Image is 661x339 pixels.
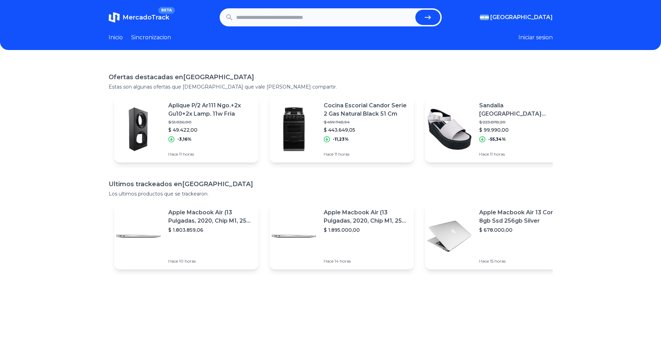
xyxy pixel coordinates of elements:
[488,137,506,142] p: -55,34%
[168,208,253,225] p: Apple Macbook Air (13 Pulgadas, 2020, Chip M1, 256 Gb De Ssd, 8 Gb De Ram) - Plata
[131,33,171,42] a: Sincronizacion
[480,13,553,22] button: [GEOGRAPHIC_DATA]
[479,258,564,264] p: Hace 15 horas
[270,96,414,163] a: Featured imageCocina Escorial Candor Serie 2 Gas Natural Black 51 Cm$ 499.748,94$ 443.649,05-11,2...
[114,212,163,261] img: Featured image
[109,12,169,23] a: MercadoTrackBETA
[158,7,175,14] span: BETA
[479,126,564,133] p: $ 99.990,00
[479,119,564,125] p: $ 223.878,20
[479,151,564,157] p: Hace 11 horas
[168,226,253,233] p: $ 1.803.859,06
[168,258,253,264] p: Hace 10 horas
[324,208,408,225] p: Apple Macbook Air (13 Pulgadas, 2020, Chip M1, 256 Gb De Ssd, 8 Gb De Ram) - Plata
[425,105,474,154] img: Featured image
[324,151,408,157] p: Hace 11 horas
[114,105,163,154] img: Featured image
[324,119,408,125] p: $ 499.748,94
[324,101,408,118] p: Cocina Escorial Candor Serie 2 Gas Natural Black 51 Cm
[270,203,414,270] a: Featured imageApple Macbook Air (13 Pulgadas, 2020, Chip M1, 256 Gb De Ssd, 8 Gb De Ram) - Plata$...
[333,137,349,142] p: -11,23%
[168,126,253,133] p: $ 49.422,00
[109,83,553,90] p: Estas son algunas ofertas que [DEMOGRAPHIC_DATA] que vale [PERSON_NAME] compartir.
[109,179,553,189] h1: Ultimos trackeados en [GEOGRAPHIC_DATA]
[425,96,569,163] a: Featured imageSandalia [GEOGRAPHIC_DATA][PERSON_NAME] 100% Cuero / [PERSON_NAME]$ 223.878,20$ 99....
[168,119,253,125] p: $ 51.036,00
[479,226,564,233] p: $ 678.000,00
[109,190,553,197] p: Los ultimos productos que se trackearon.
[168,101,253,118] p: Aplique P/2 Ar111 Ngo.+2x Gu10+2x Lamp. 11w Fria
[168,151,253,157] p: Hace 11 horas
[109,72,553,82] h1: Ofertas destacadas en [GEOGRAPHIC_DATA]
[114,96,259,163] a: Featured imageAplique P/2 Ar111 Ngo.+2x Gu10+2x Lamp. 11w Fria$ 51.036,00$ 49.422,00-3,16%Hace 11...
[114,203,259,270] a: Featured imageApple Macbook Air (13 Pulgadas, 2020, Chip M1, 256 Gb De Ssd, 8 Gb De Ram) - Plata$...
[177,137,192,142] p: -3,16%
[324,258,408,264] p: Hace 14 horas
[480,15,489,20] img: Argentina
[425,203,569,270] a: Featured imageApple Macbook Air 13 Core I5 8gb Ssd 256gb Silver$ 678.000,00Hace 15 horas
[479,208,564,225] p: Apple Macbook Air 13 Core I5 8gb Ssd 256gb Silver
[490,13,553,22] span: [GEOGRAPHIC_DATA]
[109,33,123,42] a: Inicio
[324,126,408,133] p: $ 443.649,05
[479,101,564,118] p: Sandalia [GEOGRAPHIC_DATA][PERSON_NAME] 100% Cuero / [PERSON_NAME]
[109,12,120,23] img: MercadoTrack
[425,212,474,261] img: Featured image
[270,212,318,261] img: Featured image
[324,226,408,233] p: $ 1.895.000,00
[122,14,169,21] span: MercadoTrack
[270,105,318,154] img: Featured image
[518,33,553,42] button: Iniciar sesion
